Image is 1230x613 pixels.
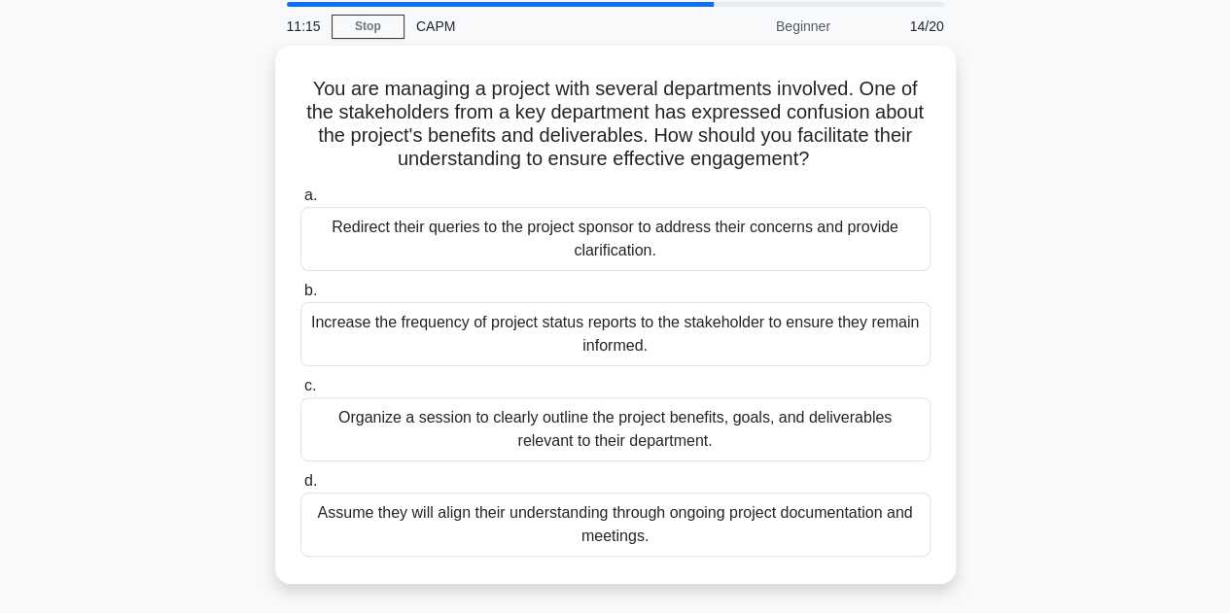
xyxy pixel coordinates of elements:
[332,15,404,39] a: Stop
[300,397,931,461] div: Organize a session to clearly outline the project benefits, goals, and deliverables relevant to t...
[842,7,956,46] div: 14/20
[300,493,931,557] div: Assume they will align their understanding through ongoing project documentation and meetings.
[304,282,317,298] span: b.
[404,7,672,46] div: CAPM
[304,377,316,393] span: c.
[275,7,332,46] div: 11:15
[304,472,317,489] span: d.
[672,7,842,46] div: Beginner
[300,302,931,366] div: Increase the frequency of project status reports to the stakeholder to ensure they remain informed.
[299,77,932,172] h5: You are managing a project with several departments involved. One of the stakeholders from a key ...
[300,207,931,271] div: Redirect their queries to the project sponsor to address their concerns and provide clarification.
[304,187,317,203] span: a.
